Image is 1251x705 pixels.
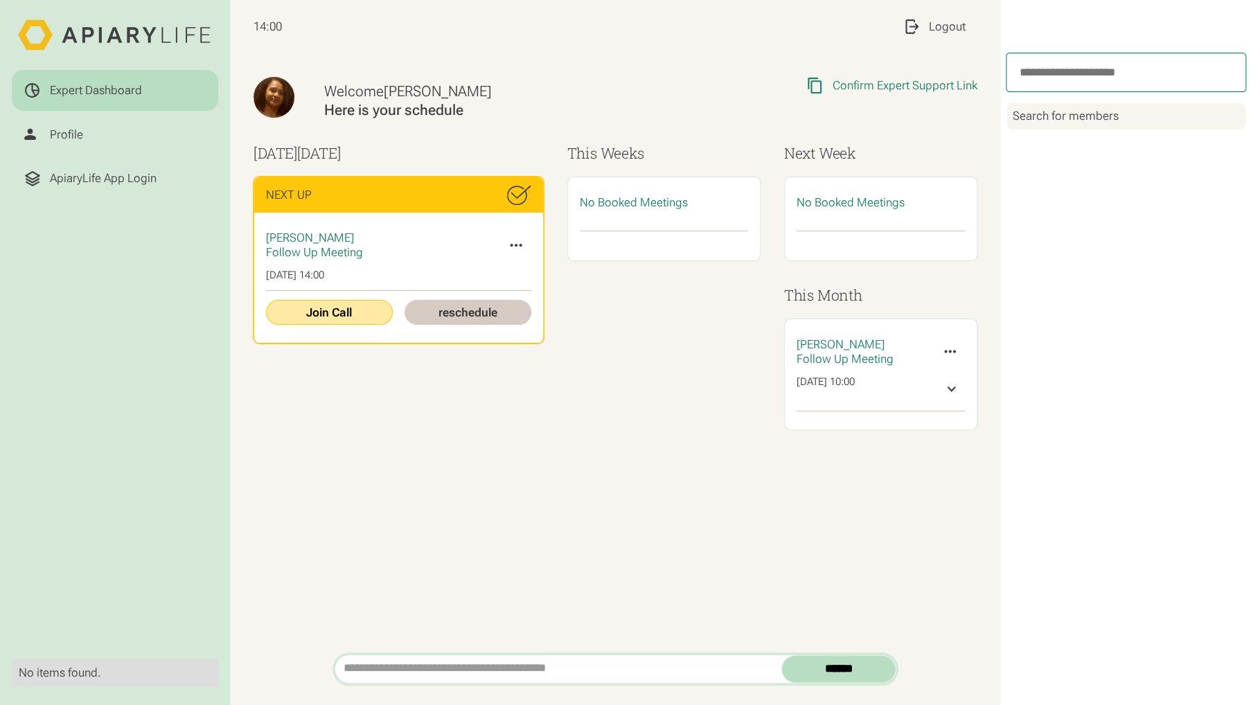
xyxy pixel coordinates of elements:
[833,78,977,93] div: Confirm Expert Support Link
[797,352,894,366] span: Follow Up Meeting
[405,300,531,325] a: reschedule
[296,143,340,163] span: [DATE]
[324,101,648,120] div: Here is your schedule
[12,114,218,155] a: Profile
[890,6,977,48] a: Logout
[19,666,211,680] div: No items found.
[1006,103,1245,130] div: Search for members
[266,231,354,244] span: [PERSON_NAME]
[797,337,885,351] span: [PERSON_NAME]
[50,171,157,186] div: ApiaryLife App Login
[384,82,492,100] span: [PERSON_NAME]
[254,19,282,34] span: 14:00
[50,127,83,142] div: Profile
[784,143,977,165] h3: Next Week
[266,300,393,325] a: Join Call
[797,195,905,209] span: No Booked Meetings
[266,188,312,202] div: Next Up
[797,375,855,402] div: [DATE] 10:00
[266,269,531,282] div: [DATE] 14:00
[50,83,142,98] div: Expert Dashboard
[580,195,688,209] span: No Booked Meetings
[254,143,544,165] h3: [DATE]
[324,82,648,101] div: Welcome
[567,143,761,165] h3: This Weeks
[12,70,218,111] a: Expert Dashboard
[266,245,363,259] span: Follow Up Meeting
[12,158,218,199] a: ApiaryLife App Login
[784,285,977,307] h3: This Month
[929,19,966,34] div: Logout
